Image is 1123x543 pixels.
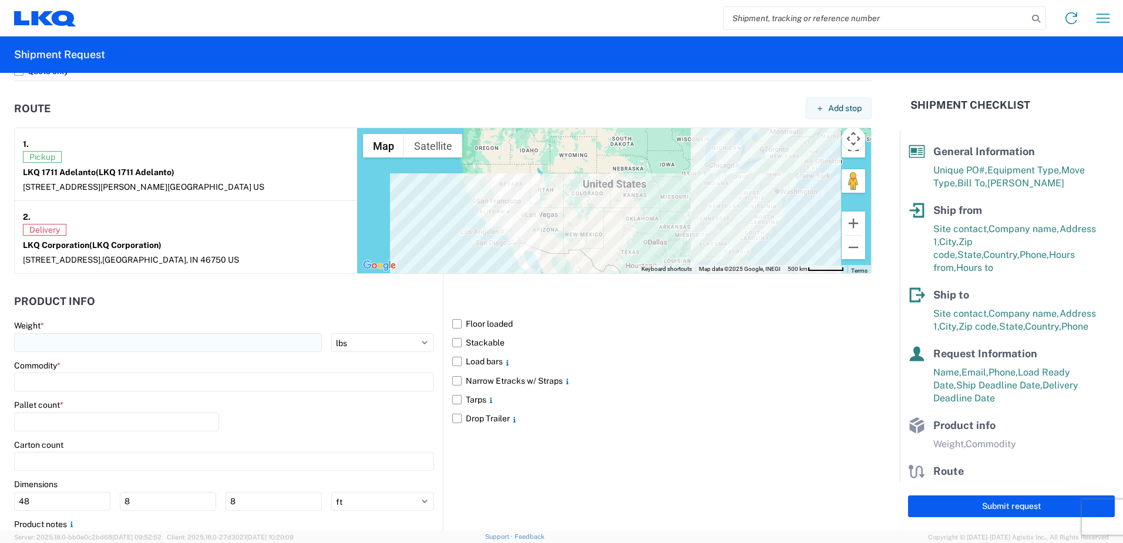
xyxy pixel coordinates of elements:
span: City, [939,321,959,332]
a: Support [485,533,515,540]
h2: Shipment Checklist [910,98,1030,112]
span: [GEOGRAPHIC_DATA], IN 46750 US [102,255,239,264]
input: L [14,492,110,511]
span: Map data ©2025 Google, INEGI [699,266,781,272]
span: Route [933,465,964,477]
h2: Shipment Request [14,48,105,62]
span: Product info [933,419,996,431]
strong: 2. [23,209,31,224]
span: Email, [961,367,988,378]
span: (LKQ Corporation) [89,240,162,250]
button: Add stop [806,98,872,119]
span: Unique PO#, [933,165,987,176]
span: Country, [1025,321,1061,332]
span: (LKQ 1711 Adelanto) [96,167,174,177]
button: Show satellite imagery [404,134,462,157]
span: Equipment Type, [987,165,1061,176]
span: Hours to [956,262,993,273]
input: W [120,492,216,511]
label: Weight [14,320,44,331]
label: Dimensions [14,479,58,490]
span: Country, [983,249,1020,260]
span: Server: 2025.18.0-bb0e0c2bd68 [14,534,162,541]
label: Carton count [14,440,63,450]
span: Site contact, [933,308,988,319]
span: Pickup [23,151,62,163]
h2: Product Info [14,296,95,307]
button: Map camera controls [842,127,865,150]
span: Copyright © [DATE]-[DATE] Agistix Inc., All Rights Reserved [928,532,1109,542]
span: [STREET_ADDRESS], [23,255,102,264]
span: City, [939,236,959,247]
span: [PERSON_NAME] [987,177,1064,189]
span: State, [999,321,1025,332]
label: Load bars [452,352,872,371]
span: Bill To, [957,177,987,189]
label: Commodity [14,360,60,371]
span: Client: 2025.18.0-27d3021 [167,534,294,541]
span: [DATE] 10:20:09 [246,534,294,541]
label: Product notes [14,519,76,529]
strong: 1. [23,136,29,151]
span: Site contact, [933,223,988,234]
label: Drop Trailer [452,409,872,428]
button: Map Scale: 500 km per 58 pixels [784,265,848,273]
span: [DATE] 09:52:52 [112,534,162,541]
span: Ship from [933,204,982,216]
span: General Information [933,145,1035,157]
span: Company name, [988,308,1060,319]
button: Zoom out [842,236,865,259]
span: Name, [933,367,961,378]
label: Stackable [452,333,872,352]
span: Ship Deadline Date, [956,380,1043,391]
span: Add stop [828,103,862,114]
span: Phone [1061,321,1088,332]
span: Commodity [966,438,1016,450]
span: Weight, [933,438,966,450]
button: Keyboard shortcuts [641,265,692,273]
button: Zoom in [842,212,865,235]
span: [STREET_ADDRESS][PERSON_NAME] [23,182,167,192]
span: 500 km [788,266,808,272]
span: Phone, [1020,249,1049,260]
label: Tarps [452,390,872,409]
button: Drag Pegman onto the map to open Street View [842,169,865,193]
label: Floor loaded [452,314,872,333]
span: Zip code, [959,321,999,332]
button: Submit request [908,495,1115,517]
a: Open this area in Google Maps (opens a new window) [360,258,399,273]
label: Pallet count [14,400,63,410]
input: H [226,492,322,511]
button: Show street map [363,134,404,157]
h2: Route [14,103,51,115]
input: Shipment, tracking or reference number [724,7,1028,29]
span: Phone, [988,367,1018,378]
a: Feedback [515,533,544,540]
span: Company name, [988,223,1060,234]
span: [GEOGRAPHIC_DATA] US [167,182,264,192]
a: Terms [851,267,868,274]
strong: LKQ 1711 Adelanto [23,167,174,177]
span: Ship to [933,289,969,301]
img: Google [360,258,399,273]
strong: LKQ Corporation [23,240,162,250]
span: State, [957,249,983,260]
span: Request Information [933,347,1037,360]
span: Delivery [23,224,66,236]
label: Narrow Etracks w/ Straps [452,371,872,390]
